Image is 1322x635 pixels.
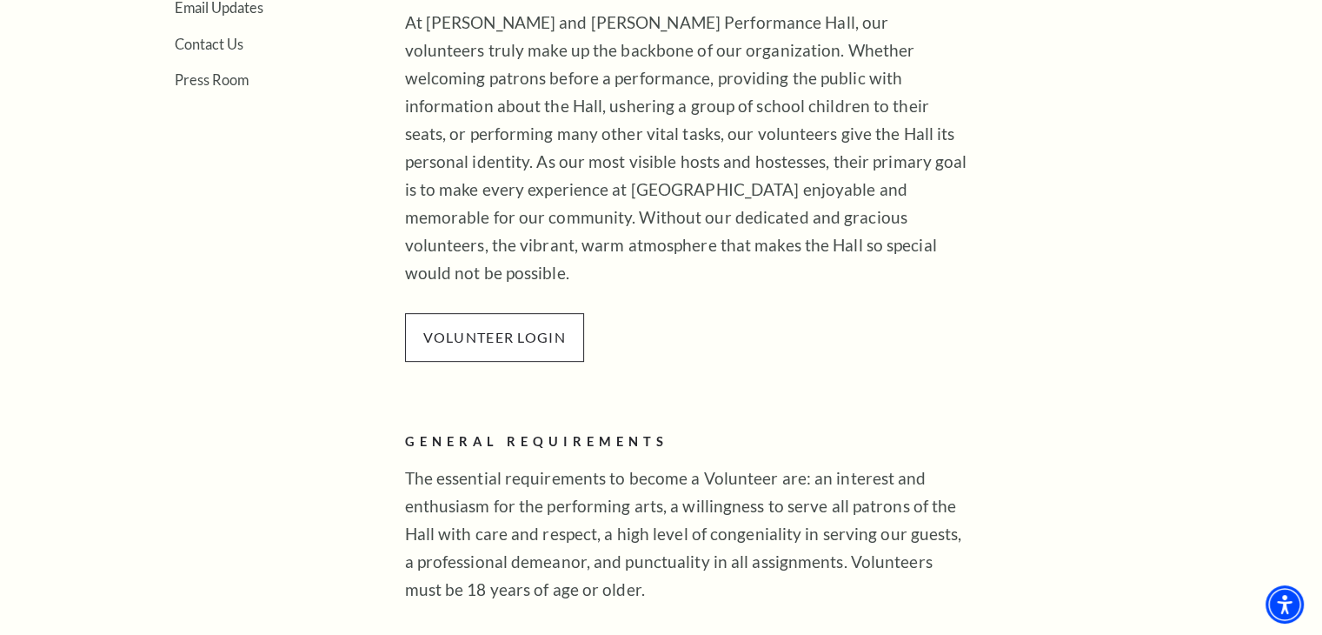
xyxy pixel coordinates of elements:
[423,329,566,345] a: VOLUNTEER LOGIN - open in a new tab
[405,431,970,453] h2: GENERAL REQUIREMENTS
[175,71,249,88] a: Press Room
[175,36,243,52] a: Contact Us
[405,9,970,287] p: At [PERSON_NAME] and [PERSON_NAME] Performance Hall, our volunteers truly make up the backbone of...
[1266,585,1304,624] div: Accessibility Menu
